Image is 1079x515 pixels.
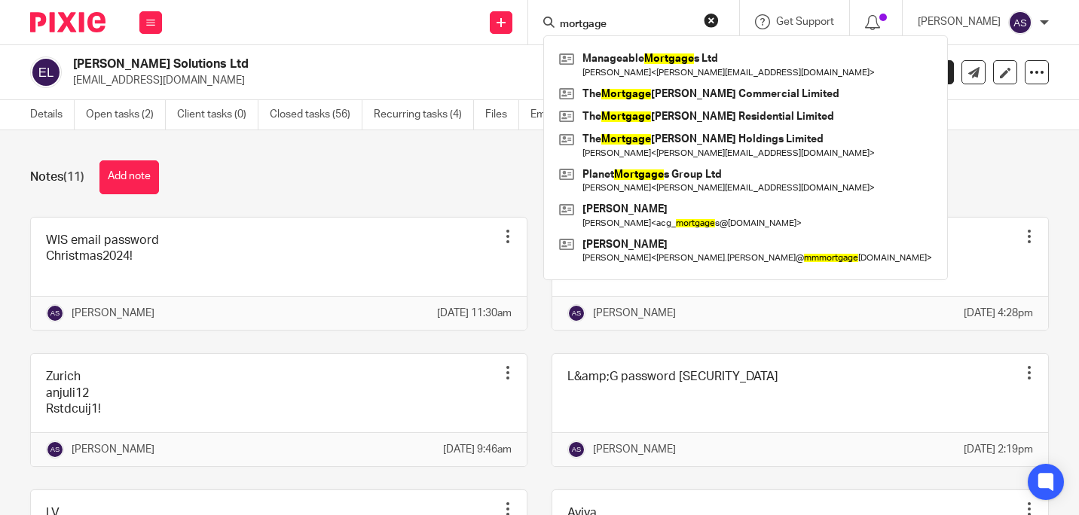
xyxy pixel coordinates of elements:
p: [DATE] 11:30am [437,306,512,321]
p: [PERSON_NAME] [593,306,676,321]
img: Pixie [30,12,105,32]
img: svg%3E [46,304,64,322]
a: Details [30,100,75,130]
span: Get Support [776,17,834,27]
a: Emails [530,100,573,130]
button: Clear [704,13,719,28]
p: [DATE] 2:19pm [964,442,1033,457]
img: svg%3E [46,440,64,459]
a: Recurring tasks (4) [374,100,474,130]
p: [DATE] 9:46am [443,442,512,457]
p: [PERSON_NAME] [593,442,676,457]
p: [PERSON_NAME] [72,306,154,321]
img: svg%3E [567,304,585,322]
a: Closed tasks (56) [270,100,362,130]
p: [EMAIL_ADDRESS][DOMAIN_NAME] [73,73,844,88]
a: Files [485,100,519,130]
span: (11) [63,171,84,183]
a: Client tasks (0) [177,100,258,130]
img: svg%3E [1008,11,1032,35]
button: Add note [99,160,159,194]
a: Open tasks (2) [86,100,166,130]
p: [PERSON_NAME] [72,442,154,457]
input: Search [558,18,694,32]
h1: Notes [30,169,84,185]
img: svg%3E [30,56,62,88]
h2: [PERSON_NAME] Solutions Ltd [73,56,689,72]
img: svg%3E [567,440,585,459]
p: [DATE] 4:28pm [964,306,1033,321]
p: [PERSON_NAME] [918,14,1001,29]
